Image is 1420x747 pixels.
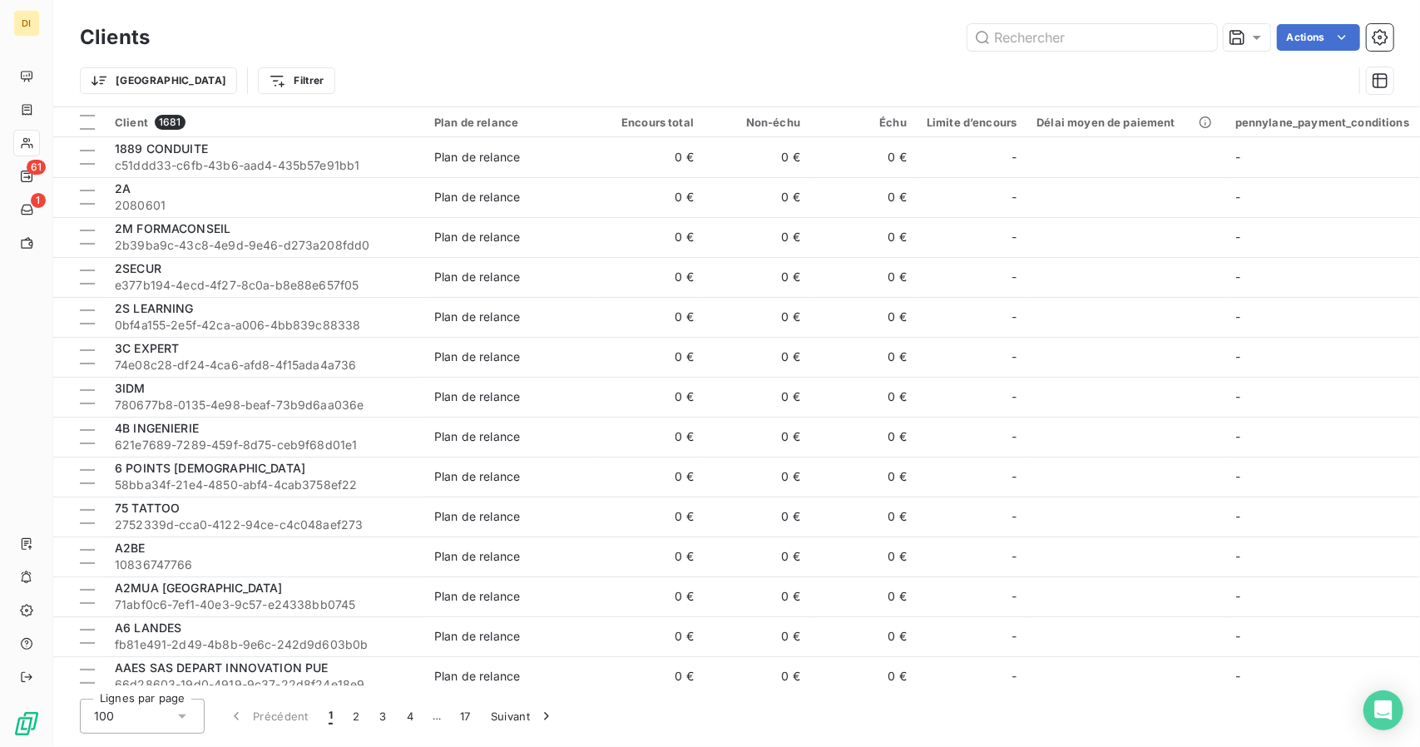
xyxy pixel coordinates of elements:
[704,217,810,257] td: 0 €
[1012,428,1017,445] span: -
[704,257,810,297] td: 0 €
[115,381,146,395] span: 3IDM
[1235,669,1240,683] span: -
[115,660,329,675] span: AAES SAS DEPART INNOVATION PUE
[597,616,704,656] td: 0 €
[810,417,917,457] td: 0 €
[115,596,414,613] span: 71abf0c6-7ef1-40e3-9c57-e24338bb0745
[434,628,520,645] div: Plan de relance
[329,708,333,725] span: 1
[1235,589,1240,603] span: -
[423,703,450,730] span: …
[1235,309,1240,324] span: -
[370,699,397,734] button: 3
[434,428,520,445] div: Plan de relance
[597,337,704,377] td: 0 €
[115,557,414,573] span: 10836747766
[1235,429,1240,443] span: -
[1012,349,1017,365] span: -
[27,160,46,175] span: 61
[1012,588,1017,605] span: -
[1012,388,1017,405] span: -
[704,177,810,217] td: 0 €
[1235,150,1240,164] span: -
[810,257,917,297] td: 0 €
[1235,270,1240,284] span: -
[434,668,520,685] div: Plan de relance
[810,137,917,177] td: 0 €
[704,337,810,377] td: 0 €
[810,217,917,257] td: 0 €
[1277,24,1360,51] button: Actions
[80,67,237,94] button: [GEOGRAPHIC_DATA]
[115,181,131,195] span: 2A
[115,421,199,435] span: 4B INGENIERIE
[1012,508,1017,525] span: -
[820,116,907,129] div: Échu
[810,457,917,497] td: 0 €
[1235,389,1240,403] span: -
[704,656,810,696] td: 0 €
[810,616,917,656] td: 0 €
[115,477,414,493] span: 58bba34f-21e4-4850-abf4-4cab3758ef22
[1235,549,1240,563] span: -
[1235,469,1240,483] span: -
[1012,668,1017,685] span: -
[115,301,194,315] span: 2S LEARNING
[597,377,704,417] td: 0 €
[115,341,179,355] span: 3C EXPERT
[810,297,917,337] td: 0 €
[810,537,917,576] td: 0 €
[434,349,520,365] div: Plan de relance
[397,699,423,734] button: 4
[218,699,319,734] button: Précédent
[434,468,520,485] div: Plan de relance
[597,217,704,257] td: 0 €
[94,708,114,725] span: 100
[704,576,810,616] td: 0 €
[343,699,369,734] button: 2
[13,710,40,737] img: Logo LeanPay
[434,588,520,605] div: Plan de relance
[704,137,810,177] td: 0 €
[704,497,810,537] td: 0 €
[1037,116,1215,129] div: Délai moyen de paiement
[115,461,305,475] span: 6 POINTS [DEMOGRAPHIC_DATA]
[115,541,146,555] span: A2BE
[597,257,704,297] td: 0 €
[115,437,414,453] span: 621e7689-7289-459f-8d75-ceb9f68d01e1
[597,137,704,177] td: 0 €
[434,116,587,129] div: Plan de relance
[434,269,520,285] div: Plan de relance
[704,297,810,337] td: 0 €
[115,501,180,515] span: 75 TATTOO
[115,221,230,235] span: 2M FORMACONSEIL
[1012,468,1017,485] span: -
[704,377,810,417] td: 0 €
[319,699,343,734] button: 1
[434,189,520,205] div: Plan de relance
[597,177,704,217] td: 0 €
[810,377,917,417] td: 0 €
[80,22,150,52] h3: Clients
[597,576,704,616] td: 0 €
[810,497,917,537] td: 0 €
[1012,229,1017,245] span: -
[115,581,282,595] span: A2MUA [GEOGRAPHIC_DATA]
[714,116,800,129] div: Non-échu
[115,261,161,275] span: 2SECUR
[927,116,1017,129] div: Limite d’encours
[115,157,414,174] span: c51ddd33-c6fb-43b6-aad4-435b57e91bb1
[481,699,565,734] button: Suivant
[1235,230,1240,244] span: -
[597,457,704,497] td: 0 €
[115,277,414,294] span: e377b194-4ecd-4f27-8c0a-b8e88e657f05
[31,193,46,208] span: 1
[597,297,704,337] td: 0 €
[1235,190,1240,204] span: -
[1235,629,1240,643] span: -
[450,699,481,734] button: 17
[704,537,810,576] td: 0 €
[115,621,181,635] span: A6 LANDES
[810,337,917,377] td: 0 €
